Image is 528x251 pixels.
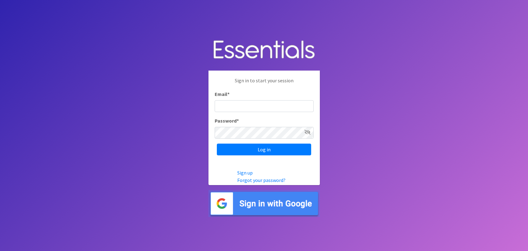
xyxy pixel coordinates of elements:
[237,170,253,176] a: Sign up
[217,144,311,155] input: Log in
[227,91,230,97] abbr: required
[208,34,320,66] img: Human Essentials
[208,190,320,217] img: Sign in with Google
[215,77,314,90] p: Sign in to start your session
[237,177,285,183] a: Forgot your password?
[215,90,230,98] label: Email
[215,117,239,124] label: Password
[237,118,239,124] abbr: required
